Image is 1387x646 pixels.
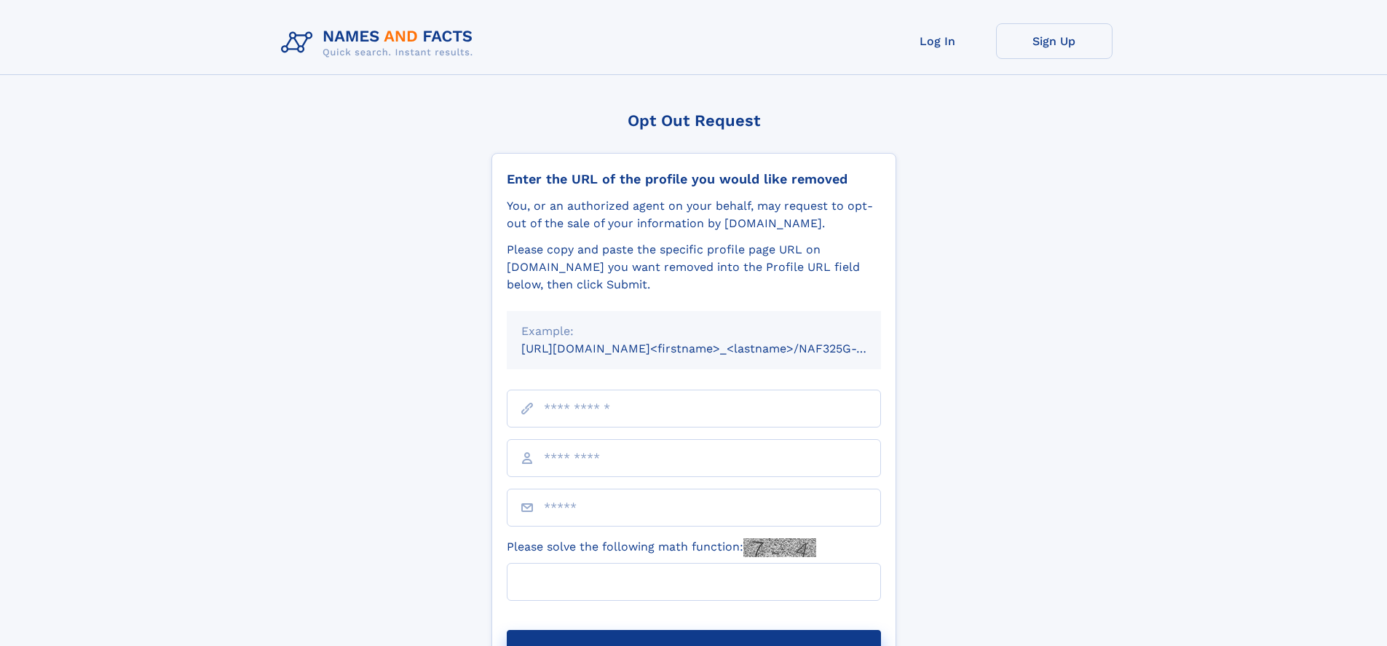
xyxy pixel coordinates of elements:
[521,342,909,355] small: [URL][DOMAIN_NAME]<firstname>_<lastname>/NAF325G-xxxxxxxx
[507,241,881,294] div: Please copy and paste the specific profile page URL on [DOMAIN_NAME] you want removed into the Pr...
[507,538,816,557] label: Please solve the following math function:
[275,23,485,63] img: Logo Names and Facts
[521,323,866,340] div: Example:
[880,23,996,59] a: Log In
[507,197,881,232] div: You, or an authorized agent on your behalf, may request to opt-out of the sale of your informatio...
[507,171,881,187] div: Enter the URL of the profile you would like removed
[491,111,896,130] div: Opt Out Request
[996,23,1113,59] a: Sign Up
